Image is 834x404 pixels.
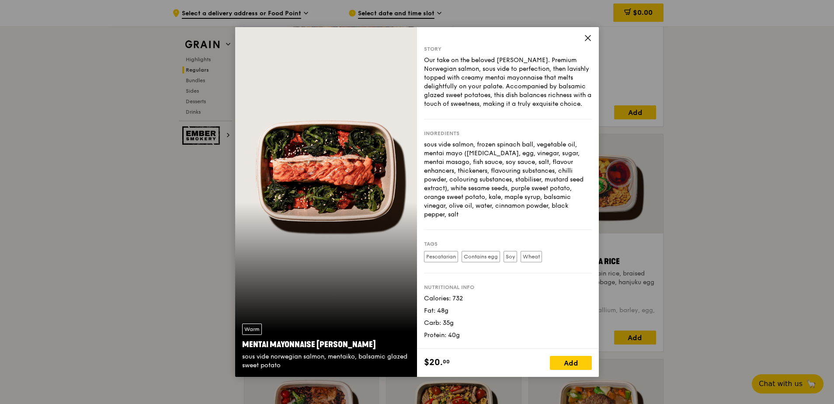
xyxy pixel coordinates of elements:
[424,45,592,52] div: Story
[242,352,410,370] div: sous vide norwegian salmon, mentaiko, balsamic glazed sweet potato
[462,251,500,262] label: Contains egg
[424,56,592,108] div: Our take on the beloved [PERSON_NAME]. Premium Norwegian salmon, sous vide to perfection, then la...
[242,324,262,335] div: Warm
[424,140,592,219] div: sous vide salmon, frozen spinach ball, vegetable oil, mentai mayo ([MEDICAL_DATA], egg, vinegar, ...
[521,251,542,262] label: Wheat
[424,284,592,291] div: Nutritional info
[424,251,458,262] label: Pescatarian
[424,319,592,327] div: Carb: 35g
[424,306,592,315] div: Fat: 48g
[242,338,410,351] div: Mentai Mayonnaise [PERSON_NAME]
[443,358,450,365] span: 00
[424,294,592,303] div: Calories: 732
[424,240,592,247] div: Tags
[550,356,592,370] div: Add
[424,356,443,369] span: $20.
[424,331,592,340] div: Protein: 40g
[504,251,517,262] label: Soy
[424,130,592,137] div: Ingredients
